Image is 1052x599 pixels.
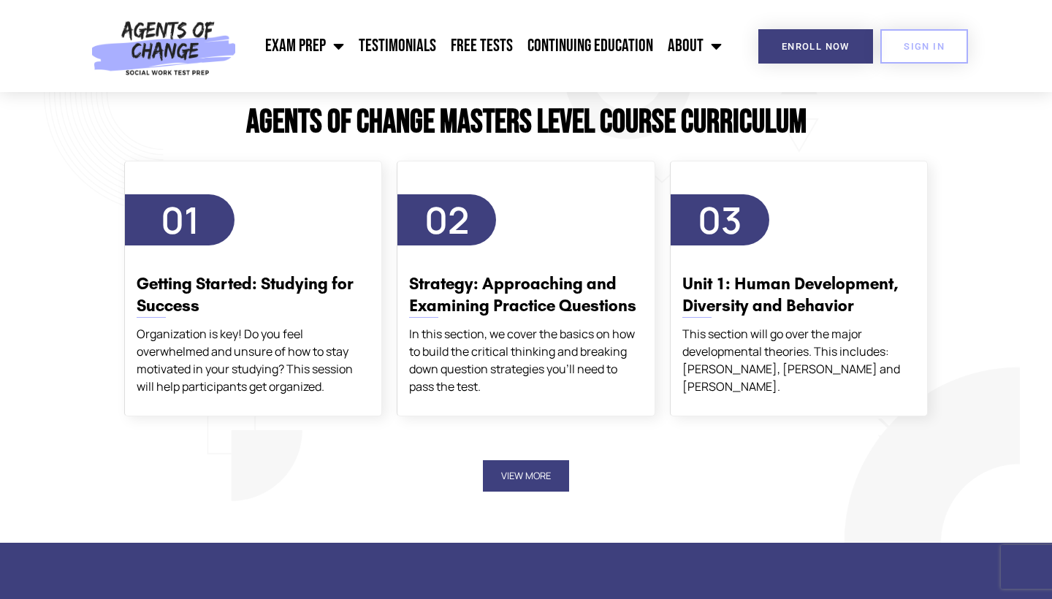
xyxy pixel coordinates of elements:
div: This section will go over the major developmental theories. This includes: [PERSON_NAME], [PERSON... [682,325,915,395]
span: 01 [161,195,199,245]
a: About [660,28,729,64]
a: Free Tests [443,28,520,64]
h3: Strategy: Approaching and Examining Practice Questions [409,273,642,317]
a: SIGN IN [880,29,968,64]
div: Organization is key! Do you feel overwhelmed and unsure of how to stay motivated in your studying... [137,325,370,395]
span: Enroll Now [782,42,850,51]
span: SIGN IN [904,42,945,51]
span: 03 [698,195,742,245]
a: Enroll Now [758,29,873,64]
button: View More [483,460,569,492]
span: 02 [424,195,469,245]
nav: Menu [243,28,730,64]
a: Testimonials [351,28,443,64]
h2: Agents of Change Masters Level Course Curriculum [117,106,935,139]
div: In this section, we cover the basics on how to build the critical thinking and breaking down ques... [409,325,642,395]
a: Continuing Education [520,28,660,64]
h3: Getting Started: Studying for Success [137,273,370,317]
a: Exam Prep [258,28,351,64]
h3: Unit 1: Human Development, Diversity and Behavior [682,273,915,317]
